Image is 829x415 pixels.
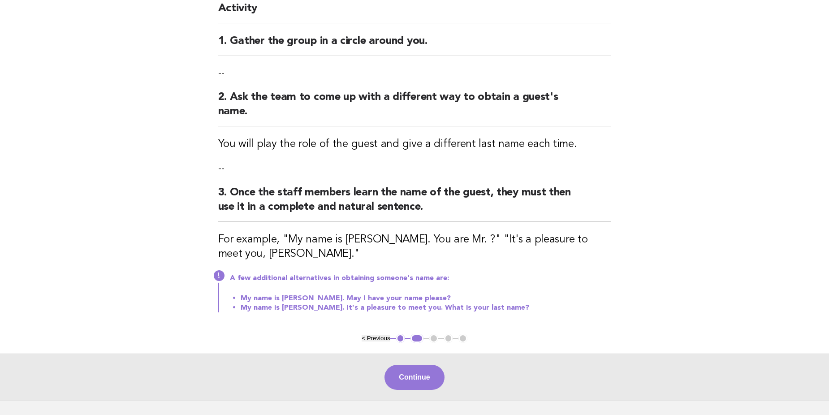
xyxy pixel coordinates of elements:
[218,90,611,126] h2: 2. Ask the team to come up with a different way to obtain a guest's name.
[218,1,611,23] h2: Activity
[218,137,611,151] h3: You will play the role of the guest and give a different last name each time.
[218,186,611,222] h2: 3. Once the staff members learn the name of the guest, they must then use it in a complete and na...
[241,294,611,303] li: My name is [PERSON_NAME]. May I have your name please?
[218,233,611,261] h3: For example, "My name is [PERSON_NAME]. You are Mr. ?" "It's a pleasure to meet you, [PERSON_NAME]."
[230,274,611,283] p: A few additional alternatives in obtaining someone's name are:
[218,162,611,175] p: --
[362,335,390,342] button: < Previous
[396,334,405,343] button: 1
[218,67,611,79] p: --
[384,365,444,390] button: Continue
[218,34,611,56] h2: 1. Gather the group in a circle around you.
[241,303,611,312] li: My name is [PERSON_NAME]. It's a pleasure to meet you. What is your last name?
[410,334,423,343] button: 2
